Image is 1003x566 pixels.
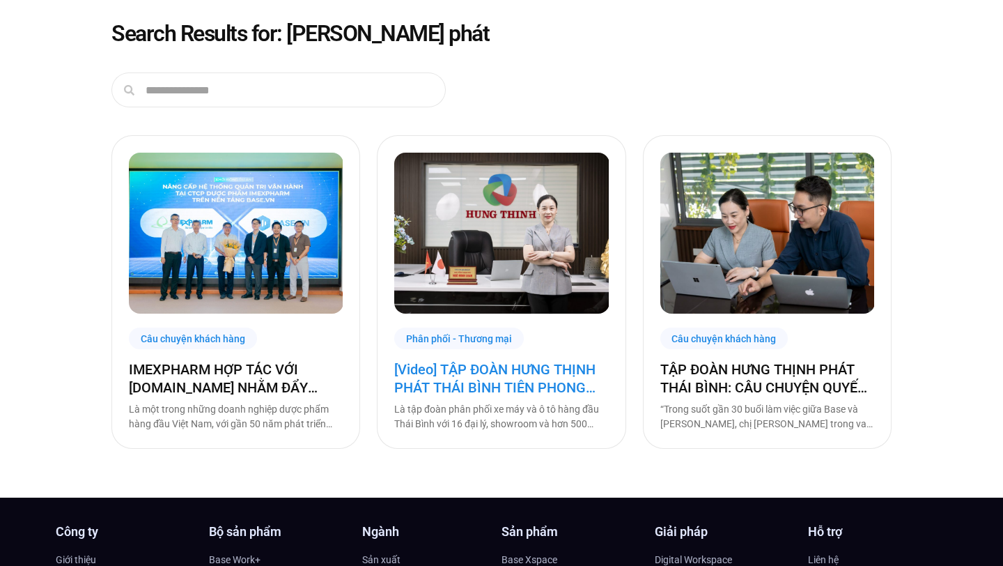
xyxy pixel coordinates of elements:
a: TẬP ĐOÀN HƯNG THỊNH PHÁT THÁI BÌNH: CÂU CHUYỆN QUYẾT TÂM TỪ NGƯỜI LÃNH ĐẠO [660,360,874,397]
p: “Trong suốt gần 30 buổi làm việc giữa Base và [PERSON_NAME], chị [PERSON_NAME] trong vai trò Phó ... [660,402,874,431]
a: [Video] TẬP ĐOÀN HƯNG THỊNH PHÁT THÁI BÌNH TIÊN PHONG CHUYỂN ĐỔI SỐ PHỤC VỤ 540 NHÂN SỰ [394,360,608,397]
h1: Search Results for: [PERSON_NAME] phát [111,22,892,45]
p: Là tập đoàn phân phối xe máy và ô tô hàng đầu Thái Bình với 16 đại lý, showroom và hơn 500 nhân s... [394,402,608,431]
p: Là một trong những doanh nghiệp dược phẩm hàng đầu Việt Nam, với gần 50 năm phát triển bền vững, ... [129,402,343,431]
div: Câu chuyện khách hàng [660,328,788,349]
h4: Bộ sản phẩm [209,526,348,538]
h4: Ngành [362,526,501,538]
h4: Sản phẩm [501,526,641,538]
h4: Giải pháp [655,526,794,538]
h4: Công ty [56,526,195,538]
h4: Hỗ trợ [808,526,947,538]
div: Câu chuyện khách hàng [129,328,257,349]
div: Phân phối - Thương mại [394,328,524,349]
a: IMEXPHARM HỢP TÁC VỚI [DOMAIN_NAME] NHẰM ĐẨY MẠNH CHUYỂN ĐỔI SỐ CHO VẬN HÀNH THÔNG MINH [129,360,343,397]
